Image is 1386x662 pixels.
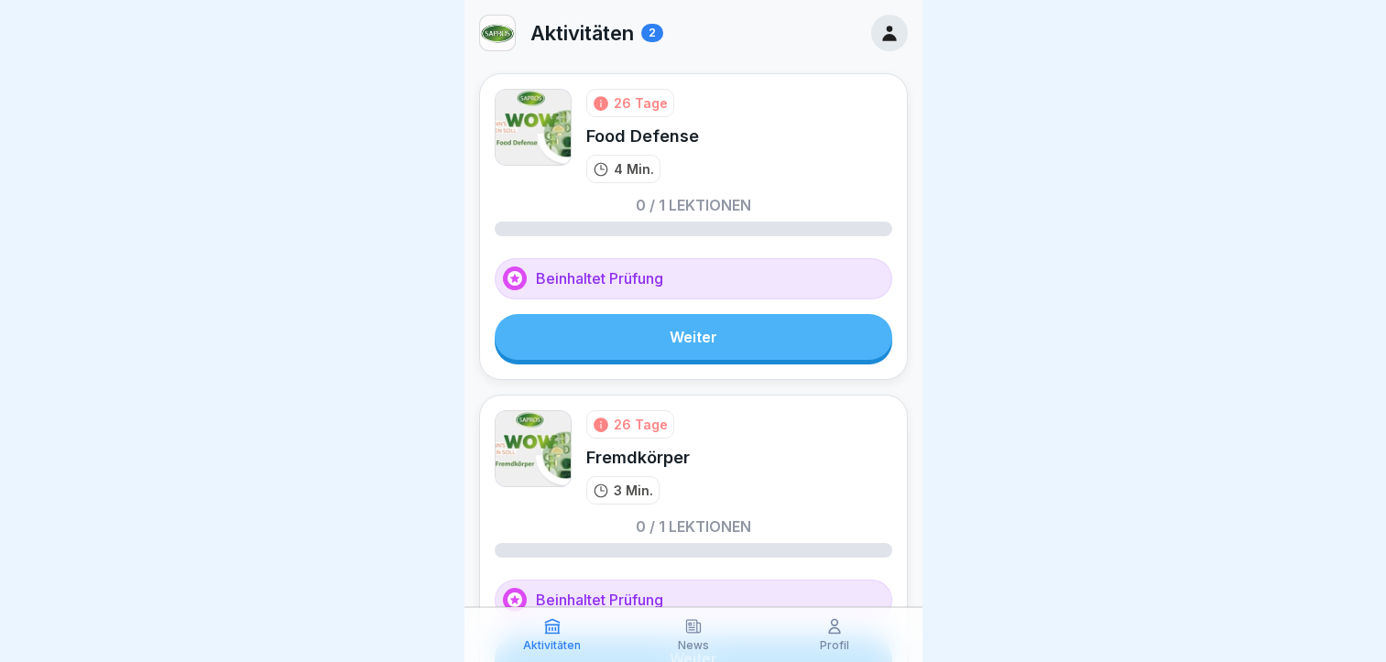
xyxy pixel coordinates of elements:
img: tkgbk1fn8zp48wne4tjen41h.png [495,410,572,487]
p: Aktivitäten [523,639,581,652]
p: 4 Min. [614,159,654,179]
p: 0 / 1 Lektionen [636,519,751,534]
p: Profil [820,639,849,652]
p: Aktivitäten [530,21,634,45]
div: Fremdkörper [586,446,690,469]
div: 2 [641,24,663,42]
img: kf7i1i887rzam0di2wc6oekd.png [480,16,515,50]
img: b09us41hredzt9sfzsl3gafq.png [495,89,572,166]
p: 3 Min. [614,481,653,500]
div: 26 Tage [614,93,668,113]
div: 26 Tage [614,415,668,434]
div: Food Defense [586,125,699,147]
p: 0 / 1 Lektionen [636,198,751,212]
div: Beinhaltet Prüfung [495,580,892,621]
div: Beinhaltet Prüfung [495,258,892,299]
a: Weiter [495,314,892,360]
p: News [678,639,709,652]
